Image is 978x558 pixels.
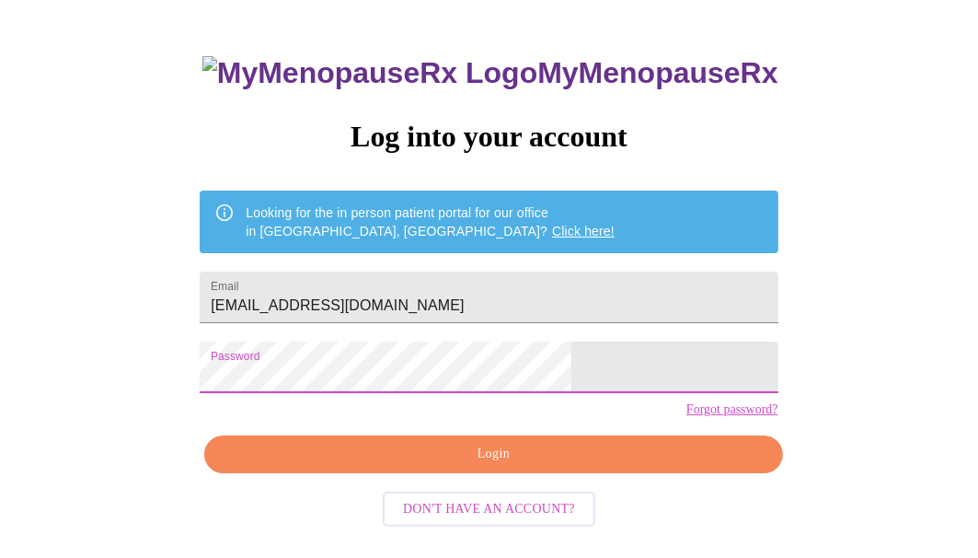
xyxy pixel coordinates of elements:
[225,443,761,466] span: Login
[403,498,575,521] span: Don't have an account?
[200,120,777,154] h3: Log into your account
[686,402,778,417] a: Forgot password?
[202,56,537,90] img: MyMenopauseRx Logo
[202,56,778,90] h3: MyMenopauseRx
[246,196,615,248] div: Looking for the in person patient portal for our office in [GEOGRAPHIC_DATA], [GEOGRAPHIC_DATA]?
[378,500,600,516] a: Don't have an account?
[204,436,782,473] button: Login
[383,492,595,528] button: Don't have an account?
[552,224,615,238] a: Click here!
